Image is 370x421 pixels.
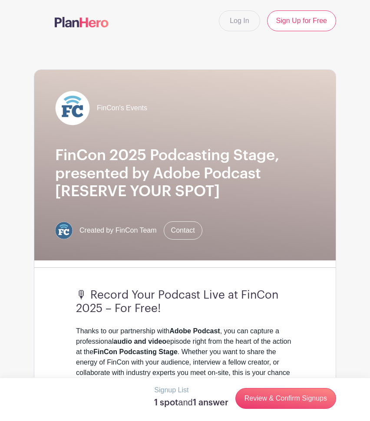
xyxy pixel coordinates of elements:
[93,348,178,355] strong: FinCon Podcasting Stage
[178,398,192,407] span: and
[235,388,336,409] a: Review & Confirm Signups
[97,103,147,113] span: FinCon's Events
[76,289,294,316] h3: 🎙 Record Your Podcast Live at FinCon 2025 – For Free!
[55,17,109,27] img: logo-507f7623f17ff9eddc593b1ce0a138ce2505c220e1c5a4e2b4648c50719b7d32.svg
[169,327,220,335] strong: Adobe Podcast
[113,338,166,345] strong: audio and video
[154,385,228,395] p: Signup List
[219,10,260,31] a: Log In
[55,146,315,201] h1: FinCon 2025 Podcasting Stage, presented by Adobe Podcast [RESERVE YOUR SPOT]
[164,221,202,240] a: Contact
[154,397,228,408] h5: 1 spot 1 answer
[55,222,73,239] img: FC%20circle.png
[55,91,90,125] img: FC%20circle_white.png
[267,10,336,31] a: Sign Up for Free
[79,225,157,236] span: Created by FinCon Team
[76,326,294,399] div: Thanks to our partnership with , you can capture a professional episode right from the heart of t...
